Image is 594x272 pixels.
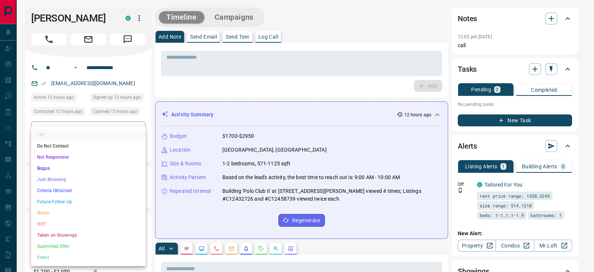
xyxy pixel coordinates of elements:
[31,207,146,218] li: Warm
[31,241,146,252] li: Submitted Offer
[31,174,146,185] li: Just Browsing
[31,185,146,196] li: Criteria Obtained
[31,230,146,241] li: Taken on Showings
[31,163,146,174] li: Bogus
[31,140,146,152] li: Do Not Contact
[31,218,146,230] li: HOT
[31,152,146,163] li: Not Responsive
[31,196,146,207] li: Future Follow Up
[31,252,146,263] li: Client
